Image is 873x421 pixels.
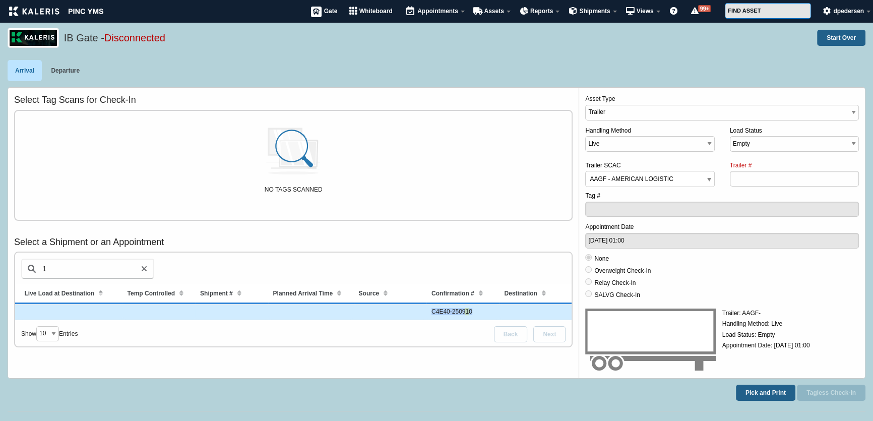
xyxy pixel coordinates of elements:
span: Planned Arrival Time [273,290,337,297]
label: SALVG Check-In [594,290,640,301]
button: Next [533,326,566,342]
label: Tag # [585,191,859,217]
h5: IB Gate - [64,31,431,48]
label: Load Status: Empty [722,330,859,341]
img: magnifier.svg [261,126,326,174]
button: Start Over [817,30,865,46]
span: Live Load at Destination [25,290,99,297]
span: Entries [59,330,78,337]
span: Shipment # [200,290,237,297]
label: Trailer SCAC [585,160,714,187]
input: FIND ASSET [725,3,811,19]
span: Destination [505,290,541,297]
span: AAGF - AMERICAN LOGISTIC [586,171,714,188]
label: Asset Type [585,94,859,125]
h3: Select Tag Scans for Check-In [14,94,573,106]
span: Reports [530,8,553,15]
select: Handling Method [585,136,714,152]
label: Trailer # [730,160,859,187]
input: Search [21,259,154,279]
span: Shipments [579,8,610,15]
button: Tagless Check-In [797,385,865,401]
span: Gate [324,8,338,15]
a: Arrival [8,60,42,81]
a: Departure [43,60,87,81]
label: Overweight Check-In [594,266,651,277]
img: kaleris_pinc-9d9452ea2abe8761a8e09321c3823821456f7e8afc7303df8a03059e807e3f55.png [9,7,103,16]
span: Confirmation # [431,290,478,297]
label: Appointment Date [585,222,859,248]
button: Pick and Print [736,385,795,401]
span: Disconnected [104,32,165,43]
td: C4E40-2509 0 [426,305,500,320]
span: Assets [484,8,504,15]
select: Asset Type [585,105,859,121]
button: Back [494,326,528,342]
img: logo_pnc-prd.png [8,28,59,48]
select: Load Status [730,136,859,152]
mark: 1 [465,308,469,315]
span: Views [637,8,654,15]
label: Load Status [730,126,859,157]
label: Relay Check-In [594,278,636,289]
span: dpedersen [833,8,864,15]
h3: Select a Shipment or an Appointment [14,236,573,249]
span: Source [359,290,384,297]
input: Trailer # [730,171,859,187]
label: Appointment Date: [DATE] 01:00 [722,340,859,351]
span: Appointments [417,8,458,15]
label: Handling Method [585,126,714,157]
label: Trailer: AAGF- [722,308,859,319]
span: AAGF - AMERICAN LOGISTIC [585,171,714,187]
span: Whiteboard [359,8,393,15]
span: 99+ [698,5,711,12]
input: Tag # [585,202,859,217]
span: Temp Controlled [128,290,179,297]
label: None [594,254,609,265]
span: Show [21,330,36,337]
div: NO TAGS SCANNED [15,174,572,205]
label: Handling Method: Live [722,319,859,330]
img: trailer_empty-6dc4f8a8093b335d03f3330793ce08028432937e4ae118a9cf728fb15f29ded3.svg [585,308,716,372]
input: Appointment Date [585,233,859,249]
